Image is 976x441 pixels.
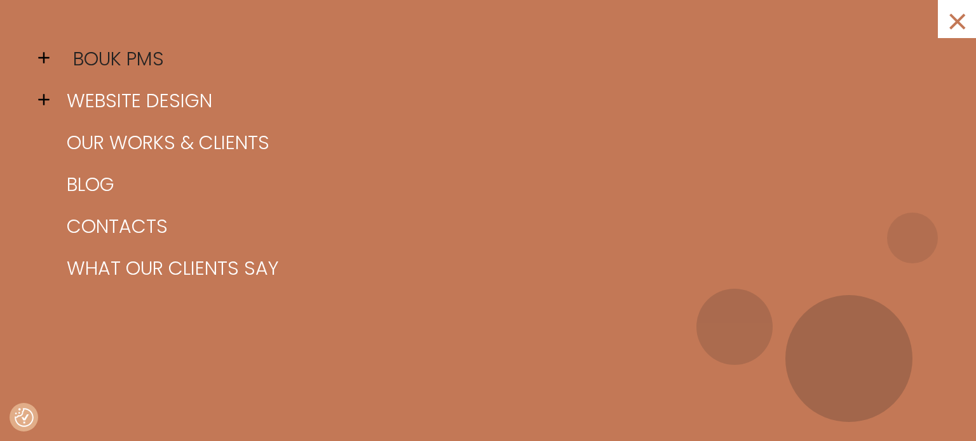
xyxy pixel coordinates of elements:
a: Website design [57,80,938,122]
a: What our clients say [57,247,938,289]
a: Blog [57,164,938,206]
a: Contacts [57,206,938,247]
img: Revisit consent button [15,408,34,427]
button: Consent Preferences [15,408,34,427]
a: Our works & clients [57,122,938,164]
a: BOUK PMS [64,38,944,80]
